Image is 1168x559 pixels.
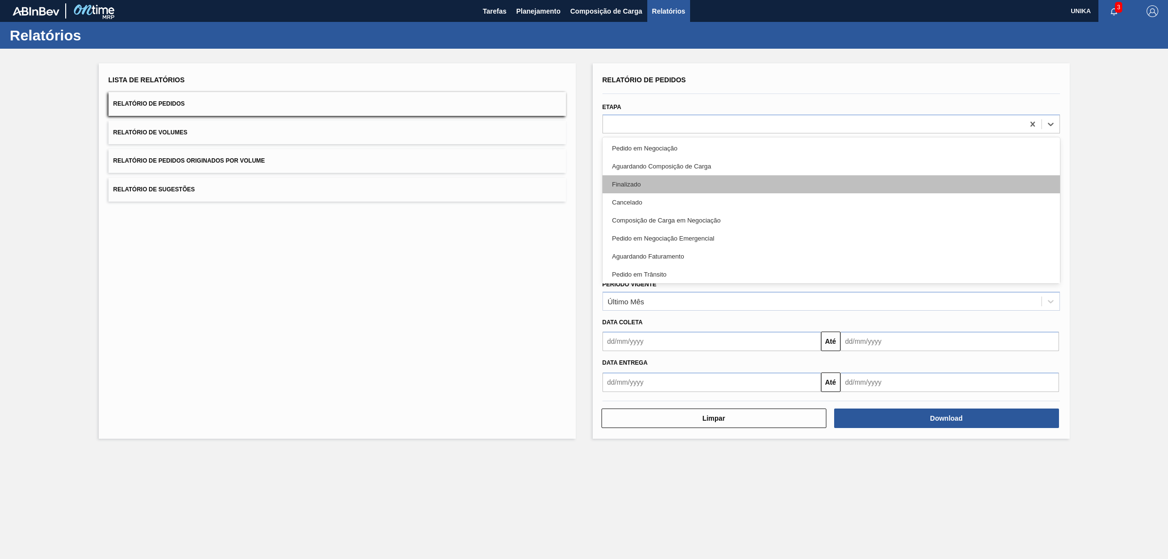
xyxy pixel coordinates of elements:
[570,5,642,17] span: Composição de Carga
[602,319,643,326] span: Data coleta
[109,92,566,116] button: Relatório de Pedidos
[602,409,826,428] button: Limpar
[602,193,1060,211] div: Cancelado
[602,229,1060,247] div: Pedido em Negociação Emergencial
[840,373,1059,392] input: dd/mm/yyyy
[834,409,1059,428] button: Download
[821,373,840,392] button: Até
[602,247,1060,265] div: Aguardando Faturamento
[602,104,621,111] label: Etapa
[113,100,185,107] span: Relatório de Pedidos
[13,7,59,16] img: TNhmsLtSVTkK8tSr43FrP2fwEKptu5GPRR3wAAAABJRU5ErkJggg==
[821,332,840,351] button: Até
[602,211,1060,229] div: Composição de Carga em Negociação
[109,178,566,202] button: Relatório de Sugestões
[1115,2,1122,13] span: 3
[602,281,657,288] label: Período Vigente
[483,5,507,17] span: Tarefas
[113,186,195,193] span: Relatório de Sugestões
[109,76,185,84] span: Lista de Relatórios
[602,139,1060,157] div: Pedido em Negociação
[608,297,644,305] div: Último Mês
[652,5,685,17] span: Relatórios
[109,121,566,145] button: Relatório de Volumes
[10,30,182,41] h1: Relatórios
[109,149,566,173] button: Relatório de Pedidos Originados por Volume
[840,332,1059,351] input: dd/mm/yyyy
[602,157,1060,175] div: Aguardando Composição de Carga
[602,332,821,351] input: dd/mm/yyyy
[1147,5,1158,17] img: Logout
[113,129,187,136] span: Relatório de Volumes
[1098,4,1130,18] button: Notificações
[602,265,1060,283] div: Pedido em Trânsito
[113,157,265,164] span: Relatório de Pedidos Originados por Volume
[516,5,561,17] span: Planejamento
[602,359,648,366] span: Data entrega
[602,175,1060,193] div: Finalizado
[602,76,686,84] span: Relatório de Pedidos
[602,373,821,392] input: dd/mm/yyyy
